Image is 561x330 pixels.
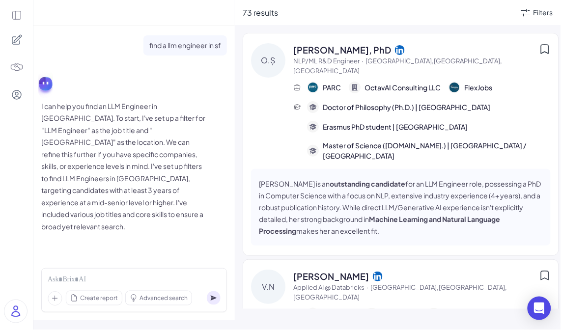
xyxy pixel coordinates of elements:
span: Erasmus PhD student | [GEOGRAPHIC_DATA] [323,122,468,132]
span: · [366,283,368,291]
span: NLP/ML R&D Engineer [293,57,360,65]
span: [PERSON_NAME] [293,270,369,283]
span: [PERSON_NAME], PhD [293,43,391,56]
div: O.Ș [251,43,285,78]
span: Databricks [323,309,358,319]
span: Applied AI @ Databricks [293,283,365,291]
p: [PERSON_NAME] is an for an LLM Engineer role, possessing a PhD in Computer Science with a focus o... [259,178,543,237]
img: 公司logo [308,82,318,92]
span: FlexJobs [464,82,492,93]
div: Open Intercom Messenger [528,297,551,320]
img: 4blF7nbYMBMHBwcHBwcHBwcHBwcHBwcHB4es+Bd0DLy0SdzEZwAAAABJRU5ErkJggg== [10,60,24,74]
span: OctavAI Consulting LLC [365,82,441,93]
span: Moveworks [444,309,482,319]
span: Moveworks [382,309,420,319]
span: Master of Science ([DOMAIN_NAME].) | [GEOGRAPHIC_DATA] / [GEOGRAPHIC_DATA] [323,140,551,161]
span: PARC [323,82,341,93]
div: V.N [251,270,285,304]
span: Create report [80,294,118,302]
img: 公司logo [449,82,459,92]
img: user_logo.png [4,300,27,323]
strong: outstanding candidate [330,179,405,188]
span: · [362,57,364,65]
strong: Machine Learning and Natural Language Processing [259,215,500,235]
p: find a llm engineer in sf [149,39,221,52]
span: [GEOGRAPHIC_DATA],[GEOGRAPHIC_DATA],[GEOGRAPHIC_DATA] [293,57,502,75]
span: Advanced search [140,294,188,302]
p: I can help you find an LLM Engineer in [GEOGRAPHIC_DATA]. To start, I've set up a filter for "LLM... [41,100,208,233]
span: Doctor of Philosophy (Ph.D.) | [GEOGRAPHIC_DATA] [323,102,490,112]
div: Filters [533,7,553,18]
span: 73 results [243,7,278,18]
span: [GEOGRAPHIC_DATA],[GEOGRAPHIC_DATA],[GEOGRAPHIC_DATA] [293,283,507,301]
